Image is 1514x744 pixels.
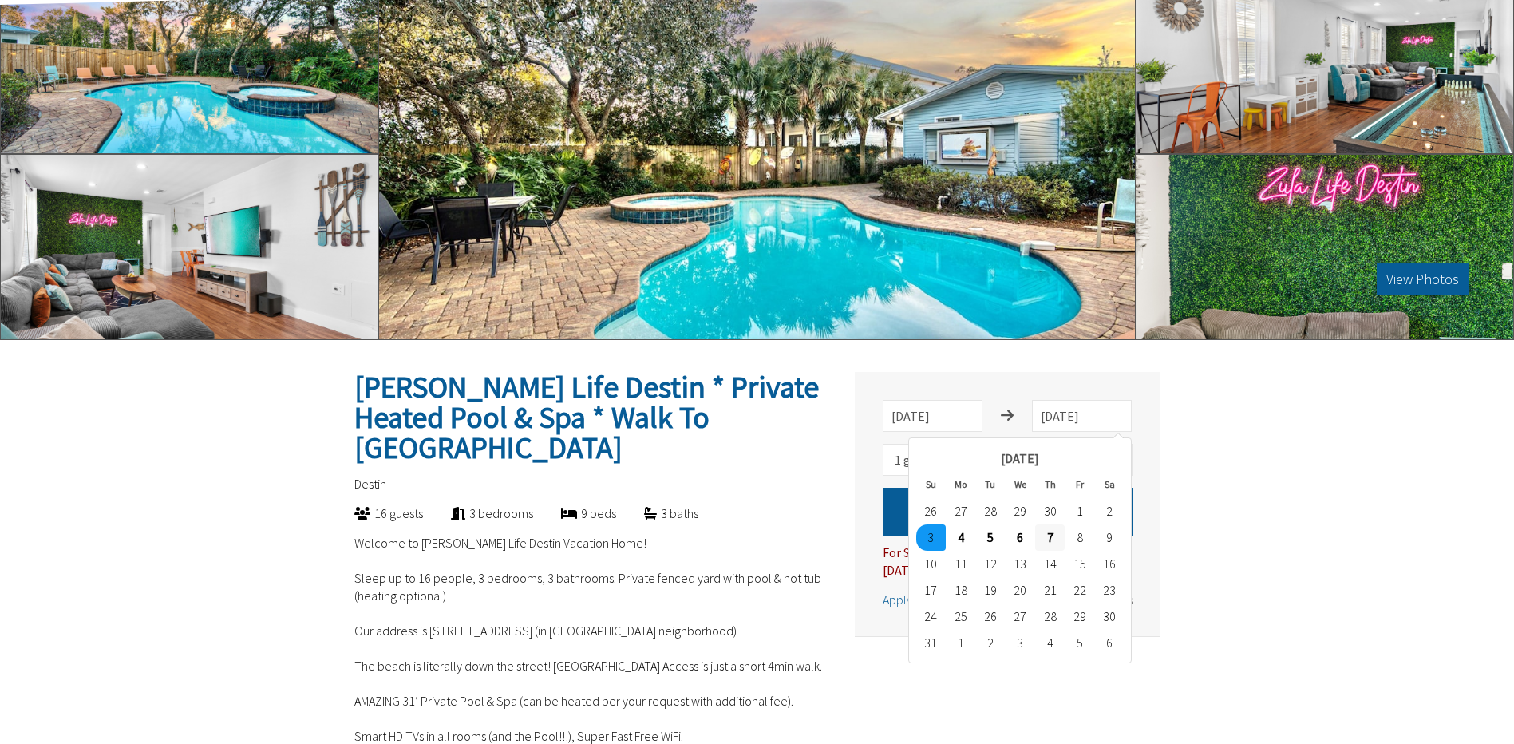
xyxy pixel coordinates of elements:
[354,476,386,492] span: Destin
[1035,472,1065,498] th: Th
[1006,630,1035,656] td: 3
[946,604,975,630] td: 25
[616,505,698,522] div: 3 baths
[1065,472,1094,498] th: Fr
[1094,630,1124,656] td: 6
[883,592,982,607] span: Apply Promo Code
[1065,577,1094,604] td: 22
[883,488,1133,536] button: Check Prices
[1006,498,1035,524] td: 29
[423,505,533,522] div: 3 bedrooms
[1035,577,1065,604] td: 21
[975,630,1005,656] td: 2
[883,400,982,432] input: Check-in
[1035,524,1065,551] td: 7
[1065,630,1094,656] td: 5
[1035,498,1065,524] td: 30
[1094,604,1124,630] td: 30
[1094,498,1124,524] td: 2
[946,630,975,656] td: 1
[1035,604,1065,630] td: 28
[533,505,616,522] div: 9 beds
[946,524,975,551] td: 4
[1032,400,1132,432] input: Check-out
[1094,577,1124,604] td: 23
[916,577,946,604] td: 17
[1073,592,1133,607] span: Clear dates
[1094,472,1124,498] th: Sa
[1035,551,1065,577] td: 14
[975,472,1005,498] th: Tu
[975,577,1005,604] td: 19
[975,551,1005,577] td: 12
[1065,551,1094,577] td: 15
[1065,524,1094,551] td: 8
[326,505,423,522] div: 16 guests
[1006,472,1035,498] th: We
[946,498,975,524] td: 27
[916,498,946,524] td: 26
[1094,524,1124,551] td: 9
[354,372,827,463] h2: [PERSON_NAME] Life Destin * Private Heated Pool & Spa * Walk To [GEOGRAPHIC_DATA]
[1006,577,1035,604] td: 20
[975,524,1005,551] td: 5
[1006,604,1035,630] td: 27
[1006,524,1035,551] td: 6
[1377,263,1469,295] button: View Photos
[946,551,975,577] td: 11
[946,445,1094,472] th: [DATE]
[916,604,946,630] td: 24
[975,604,1005,630] td: 26
[916,472,946,498] th: Su
[1094,551,1124,577] td: 16
[946,577,975,604] td: 18
[1065,604,1094,630] td: 29
[883,536,1133,579] div: For Spring Break & Summer 2025 Choose [DATE] to [DATE] to see pricing
[1035,630,1065,656] td: 4
[916,524,946,551] td: 3
[1006,551,1035,577] td: 13
[946,472,975,498] th: Mo
[916,630,946,656] td: 31
[916,551,946,577] td: 10
[1065,498,1094,524] td: 1
[975,498,1005,524] td: 28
